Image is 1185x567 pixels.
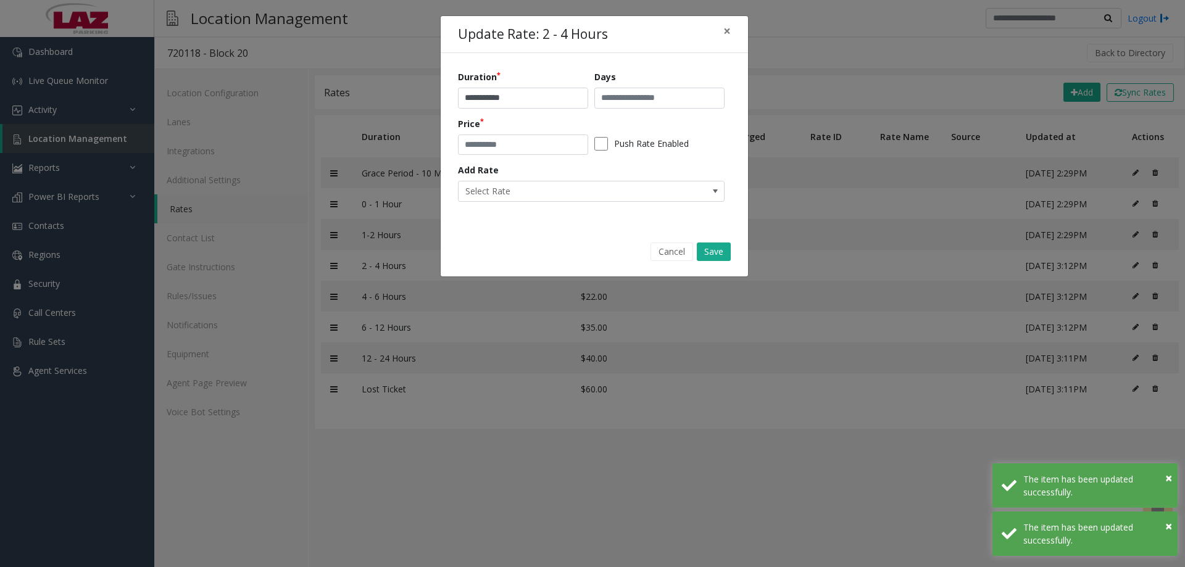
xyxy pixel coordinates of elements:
span: × [723,22,731,39]
label: Add Rate [458,163,499,176]
button: Close [715,16,739,46]
span: × [1165,470,1172,486]
span: × [1165,518,1172,534]
h4: Update Rate: 2 - 4 Hours [458,25,608,44]
span: Select Rate [459,181,671,201]
button: Cancel [651,242,693,261]
label: Duration [458,70,501,83]
button: Close [1165,469,1172,487]
label: Push Rate Enabled [614,137,689,150]
label: Days [594,70,616,83]
div: The item has been updated successfully. [1023,521,1168,547]
div: The item has been updated successfully. [1023,473,1168,499]
button: Close [1165,517,1172,536]
label: Price [458,117,484,130]
button: Save [697,242,731,261]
